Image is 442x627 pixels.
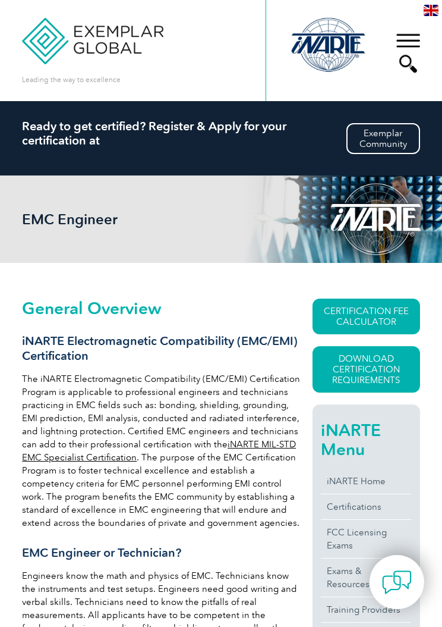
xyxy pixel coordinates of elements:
img: en [424,5,438,16]
a: Training Providers [321,597,411,622]
a: Download Certification Requirements [312,346,420,393]
a: Exams & Resources [321,559,411,597]
p: Leading the way to excellence [22,73,121,86]
img: contact-chat.png [382,568,412,597]
a: ExemplarCommunity [346,123,420,154]
h3: iNARTE Electromagnetic Compatibility (EMC/EMI) Certification [22,334,301,363]
a: iNARTE Home [321,469,411,494]
a: Certifications [321,494,411,519]
a: FCC Licensing Exams [321,520,411,558]
h3: EMC Engineer or Technician? [22,546,301,560]
h2: iNARTE Menu [321,421,411,459]
a: CERTIFICATION FEE CALCULATOR [312,299,420,334]
h2: General Overview [22,299,301,318]
h2: Ready to get certified? Register & Apply for your certification at [22,119,420,148]
p: The iNARTE Electromagnetic Compatibility (EMC/EMI) Certification Program is applicable to profess... [22,372,301,529]
h1: EMC Engineer [22,211,200,227]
